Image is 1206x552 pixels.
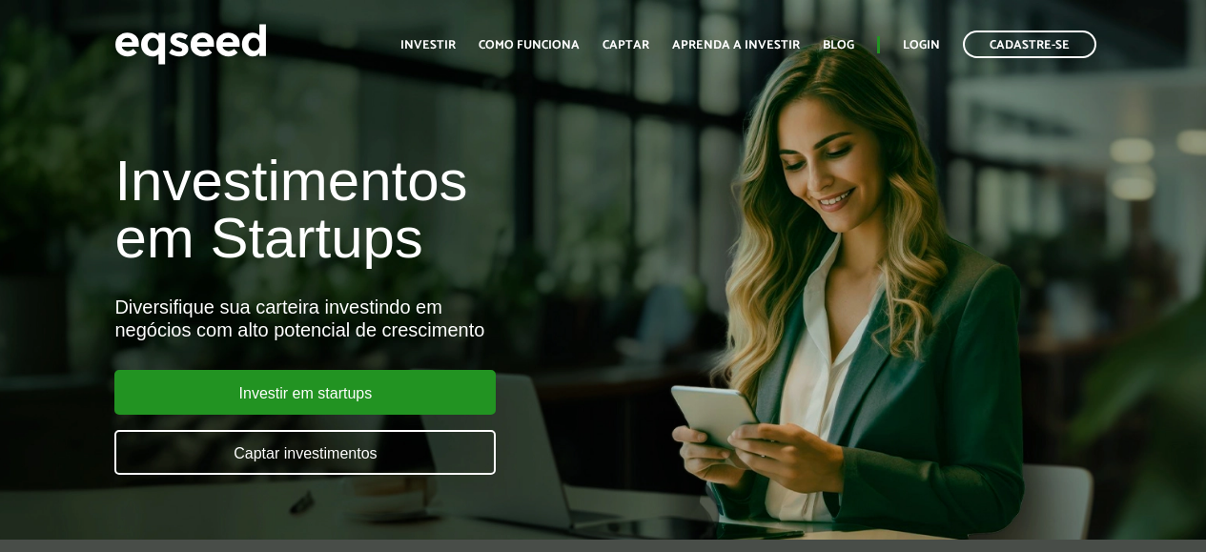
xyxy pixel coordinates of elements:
a: Captar [603,39,649,51]
h1: Investimentos em Startups [114,153,689,267]
a: Aprenda a investir [672,39,800,51]
a: Captar investimentos [114,430,496,475]
a: Login [903,39,940,51]
a: Investir em startups [114,370,496,415]
img: EqSeed [114,19,267,70]
a: Blog [823,39,854,51]
a: Como funciona [479,39,580,51]
div: Diversifique sua carteira investindo em negócios com alto potencial de crescimento [114,296,689,341]
a: Cadastre-se [963,31,1096,58]
a: Investir [400,39,456,51]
